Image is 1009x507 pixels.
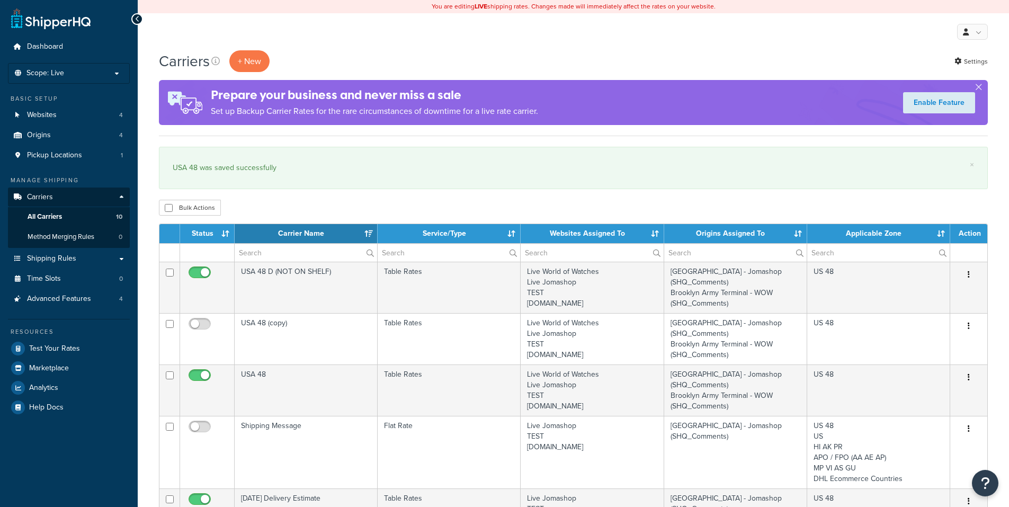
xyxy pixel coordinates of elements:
a: Pickup Locations 1 [8,146,130,165]
td: [GEOGRAPHIC_DATA] - Jomashop (SHQ_Comments) Brooklyn Army Terminal - WOW (SHQ_Comments) [664,262,807,313]
div: Resources [8,327,130,336]
td: Live World of Watches Live Jomashop TEST [DOMAIN_NAME] [521,364,664,416]
h4: Prepare your business and never miss a sale [211,86,538,104]
a: Shipping Rules [8,249,130,269]
a: Advanced Features 4 [8,289,130,309]
th: Websites Assigned To: activate to sort column ascending [521,224,664,243]
li: Carriers [8,188,130,248]
span: 4 [119,131,123,140]
input: Search [807,244,950,262]
td: Table Rates [378,364,521,416]
span: Method Merging Rules [28,233,94,242]
span: Advanced Features [27,295,91,304]
th: Service/Type: activate to sort column ascending [378,224,521,243]
td: Table Rates [378,262,521,313]
td: USA 48 [235,364,378,416]
span: 4 [119,111,123,120]
a: × [970,161,974,169]
li: All Carriers [8,207,130,227]
a: Analytics [8,378,130,397]
span: Dashboard [27,42,63,51]
span: 10 [116,212,122,221]
th: Origins Assigned To: activate to sort column ascending [664,224,807,243]
span: 1 [121,151,123,160]
a: All Carriers 10 [8,207,130,227]
a: Test Your Rates [8,339,130,358]
td: [GEOGRAPHIC_DATA] - Jomashop (SHQ_Comments) Brooklyn Army Terminal - WOW (SHQ_Comments) [664,364,807,416]
a: ShipperHQ Home [11,8,91,29]
input: Search [235,244,377,262]
th: Carrier Name: activate to sort column ascending [235,224,378,243]
div: Manage Shipping [8,176,130,185]
input: Search [378,244,520,262]
span: Help Docs [29,403,64,412]
th: Status: activate to sort column ascending [180,224,235,243]
td: Flat Rate [378,416,521,488]
a: Help Docs [8,398,130,417]
a: Marketplace [8,359,130,378]
li: Advanced Features [8,289,130,309]
li: Time Slots [8,269,130,289]
td: Live World of Watches Live Jomashop TEST [DOMAIN_NAME] [521,313,664,364]
a: Carriers [8,188,130,207]
a: Dashboard [8,37,130,57]
button: Bulk Actions [159,200,221,216]
input: Search [521,244,663,262]
span: Scope: Live [26,69,64,78]
span: Carriers [27,193,53,202]
img: ad-rules-rateshop-fe6ec290ccb7230408bd80ed9643f0289d75e0ffd9eb532fc0e269fcd187b520.png [159,80,211,125]
td: US 48 US HI AK PR APO / FPO (AA AE AP) MP VI AS GU DHL Ecommerce Countries [807,416,950,488]
span: 0 [119,233,122,242]
li: Origins [8,126,130,145]
td: US 48 [807,262,950,313]
span: All Carriers [28,212,62,221]
span: Analytics [29,384,58,393]
td: Live Jomashop TEST [DOMAIN_NAME] [521,416,664,488]
td: [GEOGRAPHIC_DATA] - Jomashop (SHQ_Comments) [664,416,807,488]
li: Method Merging Rules [8,227,130,247]
td: Live World of Watches Live Jomashop TEST [DOMAIN_NAME] [521,262,664,313]
input: Search [664,244,807,262]
li: Websites [8,105,130,125]
p: Set up Backup Carrier Rates for the rare circumstances of downtime for a live rate carrier. [211,104,538,119]
a: Time Slots 0 [8,269,130,289]
td: USA 48 (copy) [235,313,378,364]
li: Pickup Locations [8,146,130,165]
span: Pickup Locations [27,151,82,160]
span: Time Slots [27,274,61,283]
a: Method Merging Rules 0 [8,227,130,247]
td: Table Rates [378,313,521,364]
span: 0 [119,274,123,283]
span: Shipping Rules [27,254,76,263]
a: Enable Feature [903,92,975,113]
div: USA 48 was saved successfully [173,161,974,175]
span: Marketplace [29,364,69,373]
b: LIVE [475,2,487,11]
span: Websites [27,111,57,120]
span: 4 [119,295,123,304]
td: USA 48 D (NOT ON SHELF) [235,262,378,313]
span: Origins [27,131,51,140]
td: Shipping Message [235,416,378,488]
td: US 48 [807,364,950,416]
a: Websites 4 [8,105,130,125]
th: Applicable Zone: activate to sort column ascending [807,224,950,243]
th: Action [950,224,987,243]
h1: Carriers [159,51,210,72]
button: + New [229,50,270,72]
div: Basic Setup [8,94,130,103]
a: Origins 4 [8,126,130,145]
button: Open Resource Center [972,470,998,496]
span: Test Your Rates [29,344,80,353]
td: US 48 [807,313,950,364]
td: [GEOGRAPHIC_DATA] - Jomashop (SHQ_Comments) Brooklyn Army Terminal - WOW (SHQ_Comments) [664,313,807,364]
a: Settings [954,54,988,69]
